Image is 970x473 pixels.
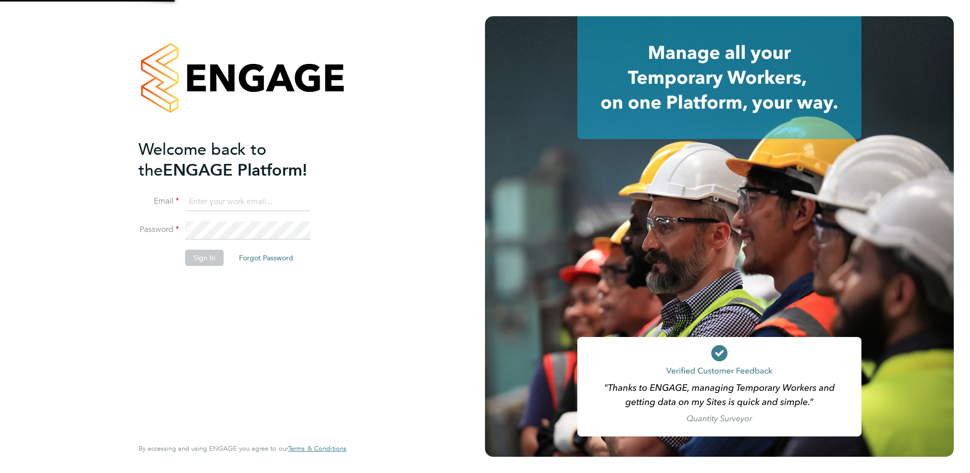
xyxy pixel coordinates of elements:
[138,140,266,180] span: Welcome back to the
[185,250,224,266] button: Sign In
[138,139,336,181] h2: ENGAGE Platform!
[138,196,179,207] label: Email
[288,445,347,453] a: Terms & Conditions
[231,250,301,266] button: Forgot Password
[138,224,179,235] label: Password
[185,193,310,211] input: Enter your work email...
[138,444,347,453] span: By accessing and using ENGAGE you agree to our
